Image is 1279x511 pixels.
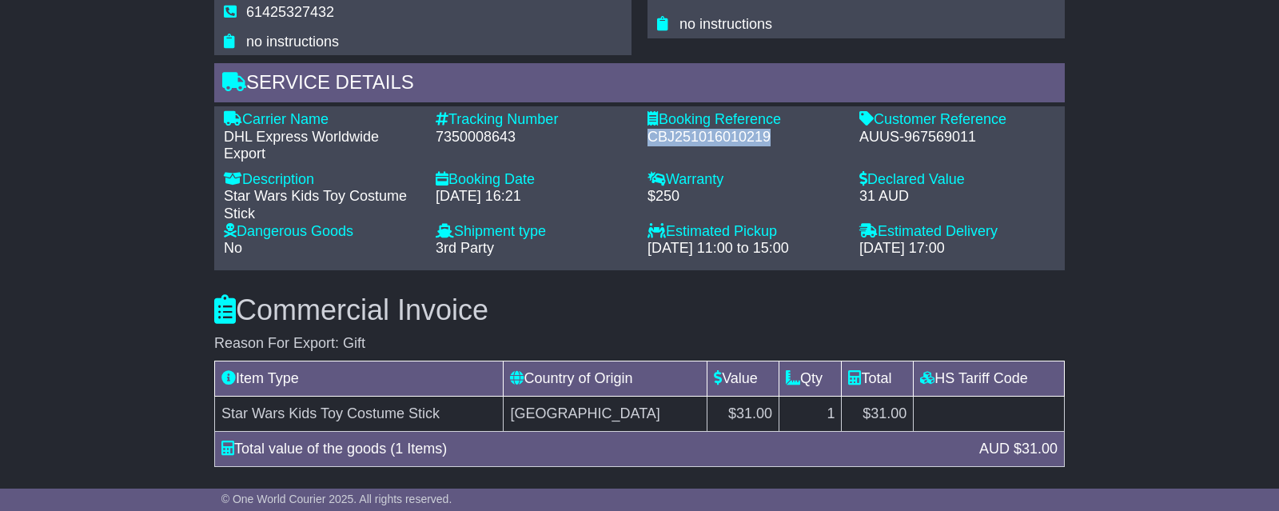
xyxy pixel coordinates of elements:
div: Declared Value [859,171,1055,189]
div: AUUS-967569011 [859,129,1055,146]
td: Country of Origin [504,361,707,396]
div: Shipment type [436,223,632,241]
div: $250 [647,188,843,206]
div: Service Details [214,63,1065,106]
h3: Commercial Invoice [214,294,1065,326]
td: $31.00 [842,396,914,431]
div: Total value of the goods (1 Items) [213,438,971,460]
div: Booking Date [436,171,632,189]
td: Qty [779,361,842,396]
div: Estimated Pickup [647,223,843,241]
div: [DATE] 11:00 to 15:00 [647,240,843,257]
div: CBJ251016010219 [647,129,843,146]
span: No [224,240,242,256]
span: no instructions [246,34,339,50]
span: 3rd Party [436,240,494,256]
div: Star Wars Kids Toy Costume Stick [224,188,420,222]
td: HS Tariff Code [914,361,1065,396]
div: Booking Reference [647,111,843,129]
span: no instructions [679,16,772,32]
div: AUD $31.00 [971,438,1066,460]
td: Star Wars Kids Toy Costume Stick [215,396,504,431]
div: Tracking Number [436,111,632,129]
td: Total [842,361,914,396]
div: [DATE] 16:21 [436,188,632,206]
div: Carrier Name [224,111,420,129]
div: Reason For Export: Gift [214,335,1065,353]
div: DHL Express Worldwide Export [224,129,420,163]
div: Dangerous Goods [224,223,420,241]
span: © One World Courier 2025. All rights reserved. [221,493,452,505]
div: 31 AUD [859,188,1055,206]
td: [GEOGRAPHIC_DATA] [504,396,707,431]
td: $31.00 [707,396,779,431]
div: Description [224,171,420,189]
div: Warranty [647,171,843,189]
div: 7350008643 [436,129,632,146]
span: 61425327432 [246,4,334,20]
div: Estimated Delivery [859,223,1055,241]
td: Value [707,361,779,396]
div: [DATE] 17:00 [859,240,1055,257]
div: Customer Reference [859,111,1055,129]
td: Item Type [215,361,504,396]
td: 1 [779,396,842,431]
